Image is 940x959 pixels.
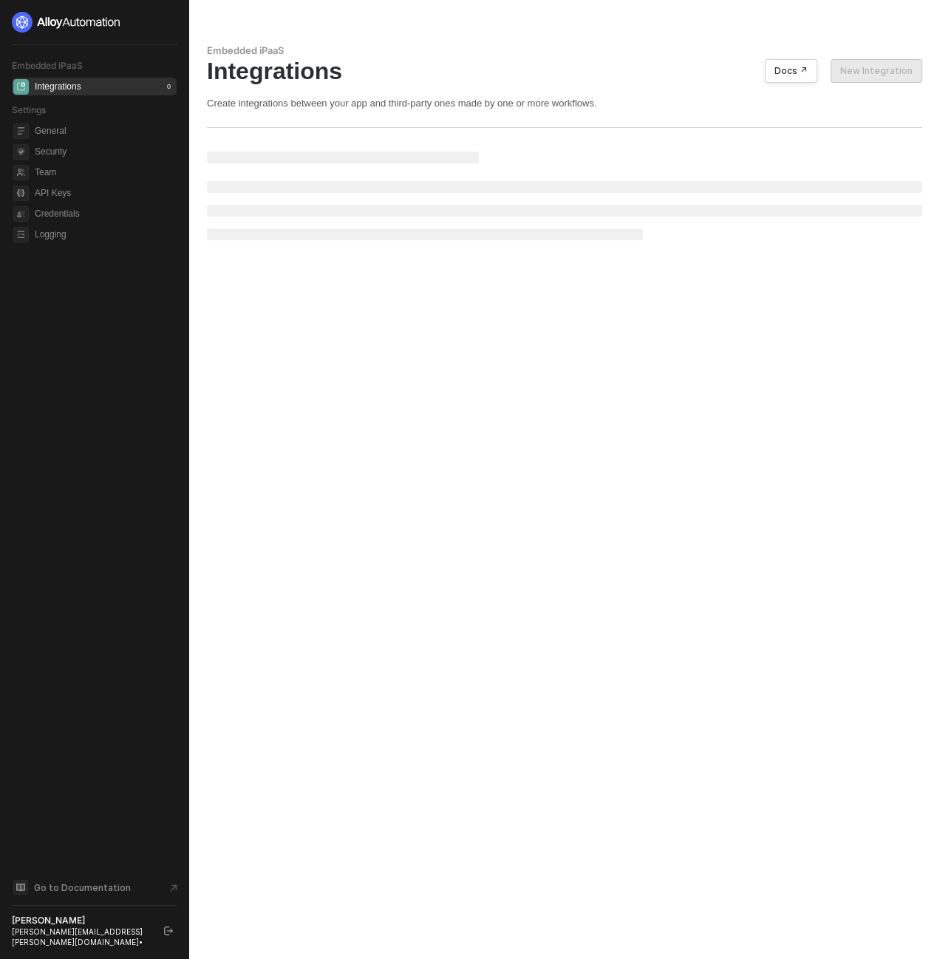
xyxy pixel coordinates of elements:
[35,184,174,202] span: API Keys
[774,65,808,77] div: Docs ↗
[35,143,174,160] span: Security
[35,205,174,223] span: Credentials
[12,915,151,926] div: [PERSON_NAME]
[13,144,29,160] span: security
[13,165,29,180] span: team
[12,60,83,71] span: Embedded iPaaS
[166,881,181,895] span: document-arrow
[12,104,46,115] span: Settings
[13,186,29,201] span: api-key
[35,163,174,181] span: Team
[831,59,922,83] button: New Integration
[164,81,174,92] div: 0
[207,97,922,109] div: Create integrations between your app and third-party ones made by one or more workflows.
[35,122,174,140] span: General
[13,227,29,243] span: logging
[765,59,817,83] button: Docs ↗
[13,206,29,222] span: credentials
[13,79,29,95] span: integrations
[12,12,121,33] img: logo
[35,226,174,243] span: Logging
[13,880,28,895] span: documentation
[12,878,177,896] a: Knowledge Base
[35,81,81,93] div: Integrations
[34,881,131,894] span: Go to Documentation
[13,123,29,139] span: general
[12,12,177,33] a: logo
[12,926,151,947] div: [PERSON_NAME][EMAIL_ADDRESS][PERSON_NAME][DOMAIN_NAME] •
[164,926,173,935] span: logout
[207,44,922,57] div: Embedded iPaaS
[207,57,922,85] div: Integrations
